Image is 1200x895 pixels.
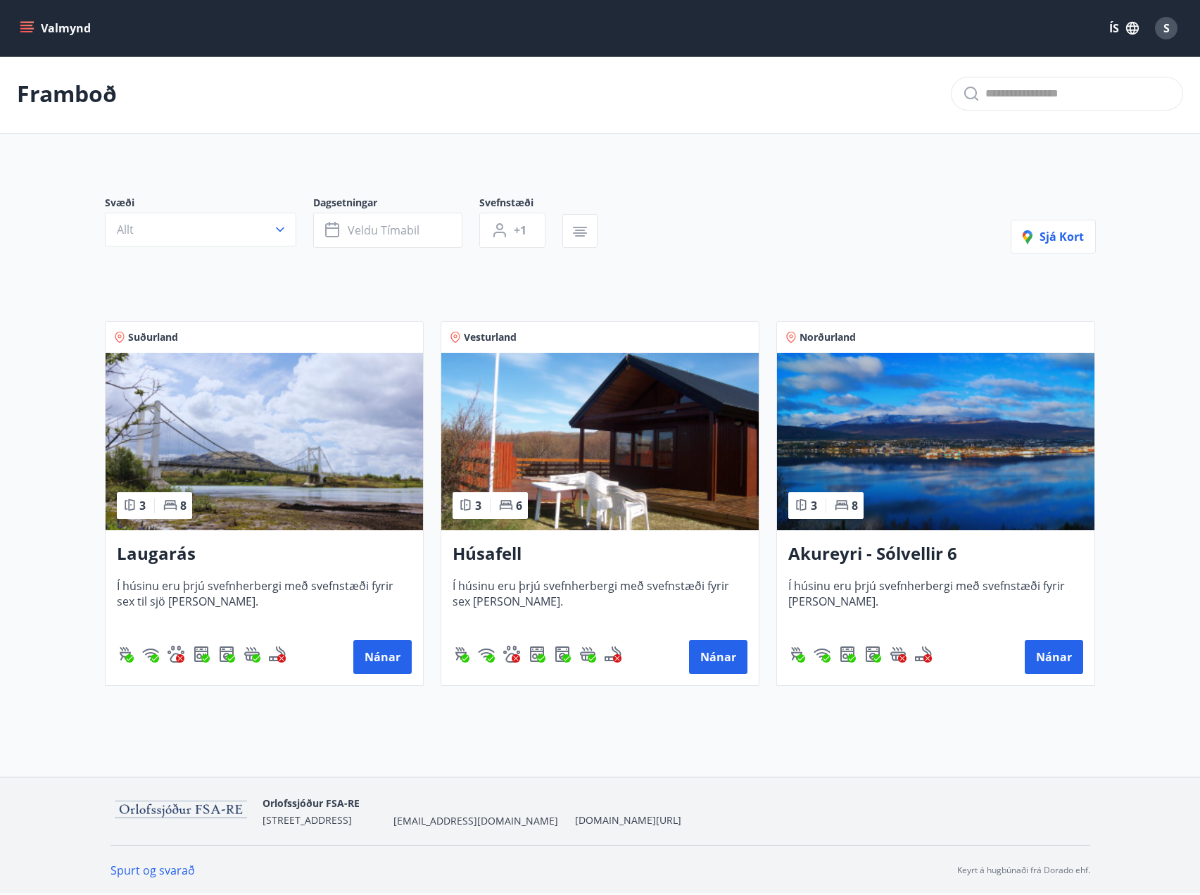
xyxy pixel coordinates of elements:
[516,498,522,513] span: 6
[514,223,526,238] span: +1
[479,213,545,248] button: +1
[579,646,596,663] img: h89QDIuHlAdpqTriuIvuEWkTH976fOgBEOOeu1mi.svg
[1011,220,1096,254] button: Sjá kort
[464,330,517,344] span: Vesturland
[554,646,571,663] div: Þvottavél
[193,646,210,663] div: Uppþvottavél
[1023,229,1084,244] span: Sjá kort
[1101,15,1147,41] button: ÍS
[105,213,296,246] button: Allt
[139,498,146,513] span: 3
[110,796,251,825] img: 9KYmDEypRXG94GXCPf4TxXoKKe9FJA8K7GHHUKiP.png
[168,646,184,663] img: pxcaIm5dSOV3FS4whs1soiYWTwFQvksT25a9J10C.svg
[957,864,1090,877] p: Keyrt á hugbúnaði frá Dorado ehf.
[313,213,462,248] button: Veldu tímabil
[529,646,545,663] div: Uppþvottavél
[142,646,159,663] div: Þráðlaust net
[105,196,313,213] span: Svæði
[479,196,562,213] span: Svefnstæði
[864,646,881,663] div: Þvottavél
[453,646,469,663] img: ZXjrS3QKesehq6nQAPjaRuRTI364z8ohTALB4wBr.svg
[915,646,932,663] img: QNIUl6Cv9L9rHgMXwuzGLuiJOj7RKqxk9mBFPqjq.svg
[128,330,178,344] span: Suðurland
[269,646,286,663] div: Reykingar / Vape
[575,813,681,827] a: [DOMAIN_NAME][URL]
[890,646,907,663] img: h89QDIuHlAdpqTriuIvuEWkTH976fOgBEOOeu1mi.svg
[117,578,412,625] span: Í húsinu eru þrjú svefnherbergi með svefnstæði fyrir sex til sjö [PERSON_NAME].
[839,646,856,663] div: Uppþvottavél
[1149,11,1183,45] button: S
[218,646,235,663] div: Þvottavél
[529,646,545,663] img: 7hj2GulIrg6h11dFIpsIzg8Ak2vZaScVwTihwv8g.svg
[890,646,907,663] div: Heitur pottur
[453,542,747,567] h3: Húsafell
[441,353,759,530] img: Paella dish
[117,542,412,567] h3: Laugarás
[478,646,495,663] div: Þráðlaust net
[915,646,932,663] div: Reykingar / Vape
[503,646,520,663] div: Gæludýr
[814,646,830,663] div: Þráðlaust net
[263,813,352,827] span: [STREET_ADDRESS]
[814,646,830,663] img: HJRyFFsYp6qjeUYhR4dAD8CaCEsnIFYZ05miwXoh.svg
[263,796,360,810] span: Orlofssjóður FSA-RE
[788,646,805,663] div: Gasgrill
[348,223,419,238] span: Veldu tímabil
[788,578,1083,625] span: Í húsinu eru þrjú svefnherbergi með svefnstæði fyrir [PERSON_NAME].
[478,646,495,663] img: HJRyFFsYp6qjeUYhR4dAD8CaCEsnIFYZ05miwXoh.svg
[503,646,520,663] img: pxcaIm5dSOV3FS4whs1soiYWTwFQvksT25a9J10C.svg
[244,646,260,663] img: h89QDIuHlAdpqTriuIvuEWkTH976fOgBEOOeu1mi.svg
[839,646,856,663] img: 7hj2GulIrg6h11dFIpsIzg8Ak2vZaScVwTihwv8g.svg
[269,646,286,663] img: QNIUl6Cv9L9rHgMXwuzGLuiJOj7RKqxk9mBFPqjq.svg
[605,646,621,663] img: QNIUl6Cv9L9rHgMXwuzGLuiJOj7RKqxk9mBFPqjq.svg
[788,542,1083,567] h3: Akureyri - Sólvellir 6
[864,646,881,663] img: Dl16BY4EX9PAW649lg1C3oBuIaAsR6QVDQBO2cTm.svg
[689,640,747,674] button: Nánar
[244,646,260,663] div: Heitur pottur
[453,578,747,625] span: Í húsinu eru þrjú svefnherbergi með svefnstæði fyrir sex [PERSON_NAME].
[605,646,621,663] div: Reykingar / Vape
[117,646,134,663] img: ZXjrS3QKesehq6nQAPjaRuRTI364z8ohTALB4wBr.svg
[475,498,481,513] span: 3
[117,222,134,237] span: Allt
[353,640,412,674] button: Nánar
[180,498,187,513] span: 8
[811,498,817,513] span: 3
[393,814,558,828] span: [EMAIL_ADDRESS][DOMAIN_NAME]
[142,646,159,663] img: HJRyFFsYp6qjeUYhR4dAD8CaCEsnIFYZ05miwXoh.svg
[313,196,479,213] span: Dagsetningar
[777,353,1094,530] img: Paella dish
[579,646,596,663] div: Heitur pottur
[117,646,134,663] div: Gasgrill
[852,498,858,513] span: 8
[17,15,96,41] button: menu
[1025,640,1083,674] button: Nánar
[1163,20,1170,36] span: S
[110,863,195,878] a: Spurt og svarað
[800,330,856,344] span: Norðurland
[218,646,235,663] img: Dl16BY4EX9PAW649lg1C3oBuIaAsR6QVDQBO2cTm.svg
[193,646,210,663] img: 7hj2GulIrg6h11dFIpsIzg8Ak2vZaScVwTihwv8g.svg
[106,353,423,530] img: Paella dish
[17,78,117,109] p: Framboð
[554,646,571,663] img: Dl16BY4EX9PAW649lg1C3oBuIaAsR6QVDQBO2cTm.svg
[168,646,184,663] div: Gæludýr
[453,646,469,663] div: Gasgrill
[788,646,805,663] img: ZXjrS3QKesehq6nQAPjaRuRTI364z8ohTALB4wBr.svg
